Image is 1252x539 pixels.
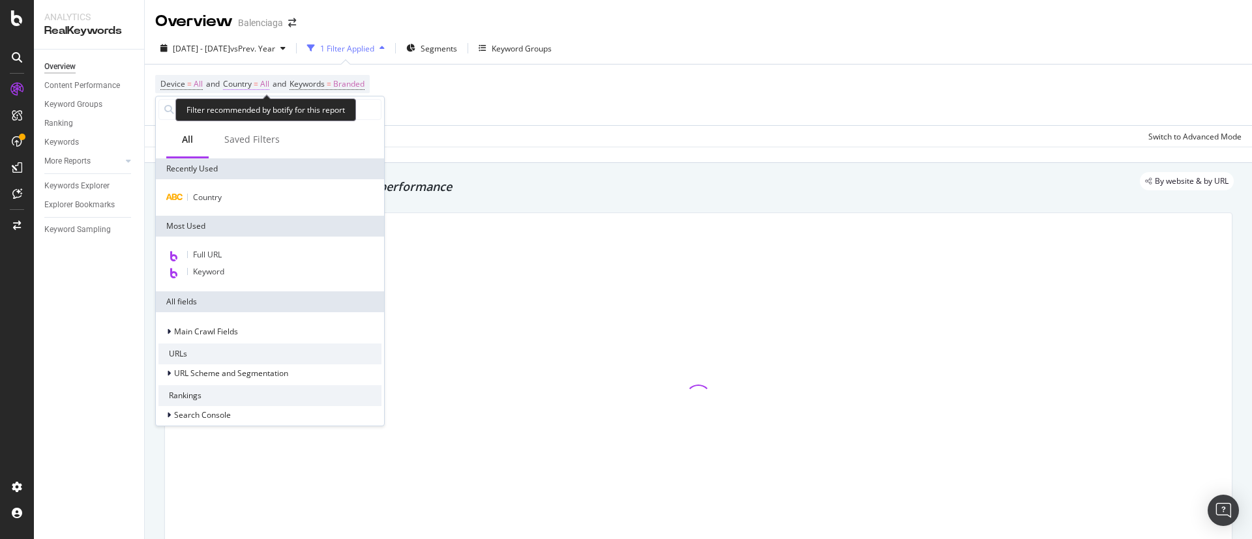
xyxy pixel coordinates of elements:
a: Explorer Bookmarks [44,198,135,212]
div: Keywords Explorer [44,179,110,193]
span: All [194,75,203,93]
span: = [327,78,331,89]
a: Overview [44,60,135,74]
div: Keyword Sampling [44,223,111,237]
span: [DATE] - [DATE] [173,43,230,54]
span: Main Crawl Fields [174,326,238,337]
div: Keyword Groups [492,43,552,54]
span: Full URL [193,249,222,260]
span: and [206,78,220,89]
span: Search Console [174,409,231,420]
span: vs Prev. Year [230,43,275,54]
span: = [254,78,258,89]
div: URLs [158,343,381,364]
span: All [260,75,269,93]
span: By website & by URL [1155,177,1229,185]
div: Filter recommended by botify for this report [175,98,356,121]
button: Switch to Advanced Mode [1143,126,1242,147]
span: Branded [333,75,365,93]
a: Keywords [44,136,135,149]
div: Content Performance [44,79,120,93]
div: Most Used [156,216,384,237]
span: Keywords [290,78,325,89]
a: More Reports [44,154,122,168]
div: Rankings [158,385,381,406]
span: and [273,78,286,89]
span: Country [193,192,222,203]
button: Keyword Groups [473,38,557,59]
span: = [187,78,192,89]
div: Keywords [44,136,79,149]
div: Balenciaga [238,16,283,29]
span: URL Scheme and Segmentation [174,368,288,379]
div: Overview [44,60,76,74]
a: Ranking [44,117,135,130]
button: Segments [401,38,462,59]
a: Keyword Sampling [44,223,135,237]
div: Open Intercom Messenger [1208,495,1239,526]
div: 1 Filter Applied [320,43,374,54]
div: arrow-right-arrow-left [288,18,296,27]
div: Recently Used [156,158,384,179]
span: Segments [421,43,457,54]
a: Keyword Groups [44,98,135,111]
div: Ranking [44,117,73,130]
div: RealKeywords [44,23,134,38]
button: [DATE] - [DATE]vsPrev. Year [155,38,291,59]
div: More Reports [44,154,91,168]
div: legacy label [1140,172,1234,190]
div: Overview [155,10,233,33]
div: Switch to Advanced Mode [1148,131,1242,142]
span: Device [160,78,185,89]
div: All [182,133,193,146]
div: Analytics [44,10,134,23]
div: Saved Filters [224,133,280,146]
a: Keywords Explorer [44,179,135,193]
div: Keyword Groups [44,98,102,111]
span: Keyword [193,266,224,277]
div: All fields [156,291,384,312]
span: Country [223,78,252,89]
button: 1 Filter Applied [302,38,390,59]
a: Content Performance [44,79,135,93]
div: Explorer Bookmarks [44,198,115,212]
